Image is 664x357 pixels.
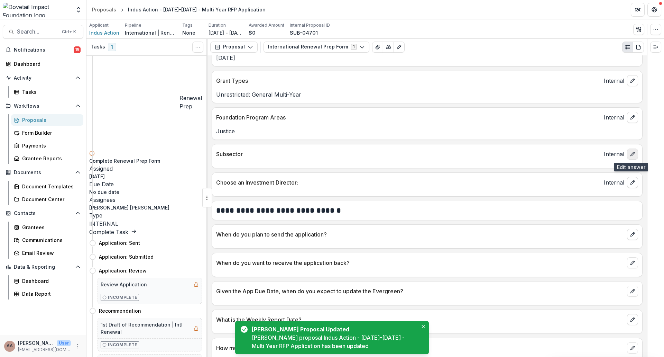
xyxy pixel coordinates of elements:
span: Internal [604,150,624,158]
p: International | Renewal Pipeline [125,29,177,36]
div: [PERSON_NAME] proposal Indus Action - [DATE]-[DATE] - Multi Year RFP Application has been updated [252,333,418,350]
button: Open Contacts [3,208,83,219]
span: Internal [604,77,624,85]
button: Notifications15 [3,44,83,55]
p: Choose an Investment Director: [216,178,601,187]
div: Dashboard [22,277,78,285]
span: Notifications [14,47,74,53]
a: Dashboard [11,275,83,287]
button: edit [627,314,638,325]
a: Proposals [11,114,83,126]
p: Unrestricted: General Multi-Year [216,90,638,99]
button: Partners [631,3,645,17]
div: Dashboard [14,60,78,68]
button: Plaintext view [622,42,633,53]
p: [PERSON_NAME] [PERSON_NAME] [18,339,54,347]
span: Internal [604,178,624,187]
button: International Renewal Prep Form1 [264,42,369,53]
button: edit [627,149,638,160]
p: How much funding do you think we will recommend? [216,344,624,352]
div: Email Review [22,249,78,257]
div: Payments [22,142,78,149]
a: Tasks [11,86,83,98]
h4: Recommendation [99,307,141,314]
p: Foundation Program Areas [216,113,601,122]
p: SUB-04701 [290,29,318,36]
p: Awarded Amount [249,22,284,28]
button: edit [627,342,638,354]
button: Expand right [650,42,661,53]
h4: Renewal Prep [179,94,202,110]
button: Open entity switcher [74,3,83,17]
a: Proposals [89,5,119,15]
button: edit [627,229,638,240]
div: Proposals [22,116,78,124]
button: View Attached Files [372,42,383,53]
nav: breadcrumb [89,5,268,15]
button: edit [627,257,638,268]
p: None [182,29,195,36]
h3: Tasks [91,44,105,50]
p: $0 [249,29,256,36]
a: Document Center [11,194,83,205]
span: INTERNAL [89,220,118,227]
p: Assignees [89,196,202,204]
a: Indus Action [89,29,119,36]
span: Search... [17,28,58,35]
div: Communications [22,236,78,244]
p: Incomplete [108,342,137,348]
div: Amit Antony Alex [7,344,13,348]
p: Justice [216,127,638,135]
button: edit [627,177,638,188]
div: Tasks [22,88,78,96]
button: Open Activity [3,72,83,83]
a: Data Report [11,288,83,300]
button: Edit as form [394,42,405,53]
h5: 1st Draft of Recommendation | Intl Renewal [101,321,191,336]
button: Toggle View Cancelled Tasks [192,42,203,53]
button: Open Documents [3,167,83,178]
p: What is the Weekly Report Date? [216,315,624,324]
div: [PERSON_NAME] Proposal Updated [252,325,415,333]
button: More [74,342,82,350]
img: Dovetail Impact Foundation logo [3,3,71,17]
a: Grantee Reports [11,153,83,164]
div: Form Builder [22,129,78,136]
div: Grantee Reports [22,155,78,162]
h5: Review Application [101,281,147,288]
p: [DATE] - [DATE] [209,29,243,36]
a: Email Review [11,247,83,259]
span: Internal [604,113,624,122]
div: Indus Action - [DATE]-[DATE] - Multi Year RFP Application [128,6,266,13]
p: Subsector [216,150,601,158]
button: Search... [3,25,83,39]
p: Grant Types [216,77,601,85]
div: Data Report [22,290,78,297]
span: Activity [14,75,72,81]
p: Pipeline [125,22,141,28]
p: [PERSON_NAME] [PERSON_NAME] [89,204,202,211]
p: No due date [89,188,202,196]
a: Document Templates [11,181,83,192]
p: [DATE] [216,54,638,62]
span: Data & Reporting [14,264,72,270]
p: Type [89,211,202,220]
p: [DATE] [89,173,202,180]
p: Applicant [89,22,109,28]
button: Close [419,322,427,331]
p: Assigned [89,164,202,173]
p: Due Date [89,180,202,188]
div: Proposals [92,6,116,13]
div: Ctrl + K [61,28,77,36]
p: [EMAIL_ADDRESS][DOMAIN_NAME] [18,347,71,353]
button: Open Data & Reporting [3,261,83,273]
p: Incomplete [108,294,137,301]
div: Document Center [22,196,78,203]
p: User [57,340,71,346]
p: Given the App Due Date, when do you expect to update the Evergreen? [216,287,624,295]
button: Proposal [210,42,258,53]
span: Workflows [14,103,72,109]
span: 1 [108,43,116,51]
span: 15 [74,46,81,53]
a: Payments [11,140,83,151]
